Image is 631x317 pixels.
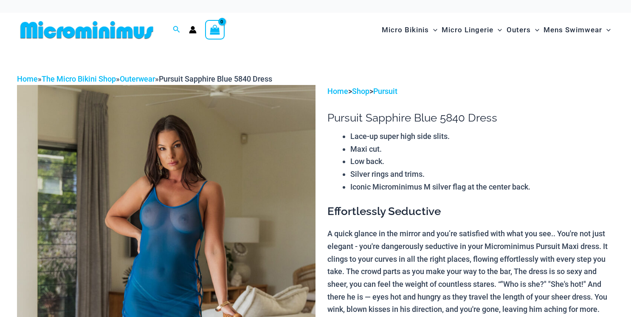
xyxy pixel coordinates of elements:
[442,19,493,41] span: Micro Lingerie
[439,17,504,43] a: Micro LingerieMenu ToggleMenu Toggle
[352,87,369,96] a: Shop
[327,87,348,96] a: Home
[350,168,614,181] li: Silver rings and trims.
[159,74,272,83] span: Pursuit Sapphire Blue 5840 Dress
[327,85,614,98] p: > >
[350,130,614,143] li: Lace-up super high side slits.
[544,19,602,41] span: Mens Swimwear
[429,19,437,41] span: Menu Toggle
[380,17,439,43] a: Micro BikinisMenu ToggleMenu Toggle
[541,17,613,43] a: Mens SwimwearMenu ToggleMenu Toggle
[17,20,157,40] img: MM SHOP LOGO FLAT
[378,16,614,44] nav: Site Navigation
[42,74,116,83] a: The Micro Bikini Shop
[173,25,180,35] a: Search icon link
[493,19,502,41] span: Menu Toggle
[327,204,614,219] h3: Effortlessly Seductive
[504,17,541,43] a: OutersMenu ToggleMenu Toggle
[531,19,539,41] span: Menu Toggle
[17,74,272,83] span: » » »
[17,74,38,83] a: Home
[205,20,225,40] a: View Shopping Cart, empty
[602,19,611,41] span: Menu Toggle
[350,143,614,156] li: Maxi cut.
[382,19,429,41] span: Micro Bikinis
[350,155,614,168] li: Low back.
[327,111,614,125] h1: Pursuit Sapphire Blue 5840 Dress
[507,19,531,41] span: Outers
[350,181,614,193] li: Iconic Microminimus M silver flag at the center back.
[373,87,397,96] a: Pursuit
[120,74,155,83] a: Outerwear
[189,26,197,34] a: Account icon link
